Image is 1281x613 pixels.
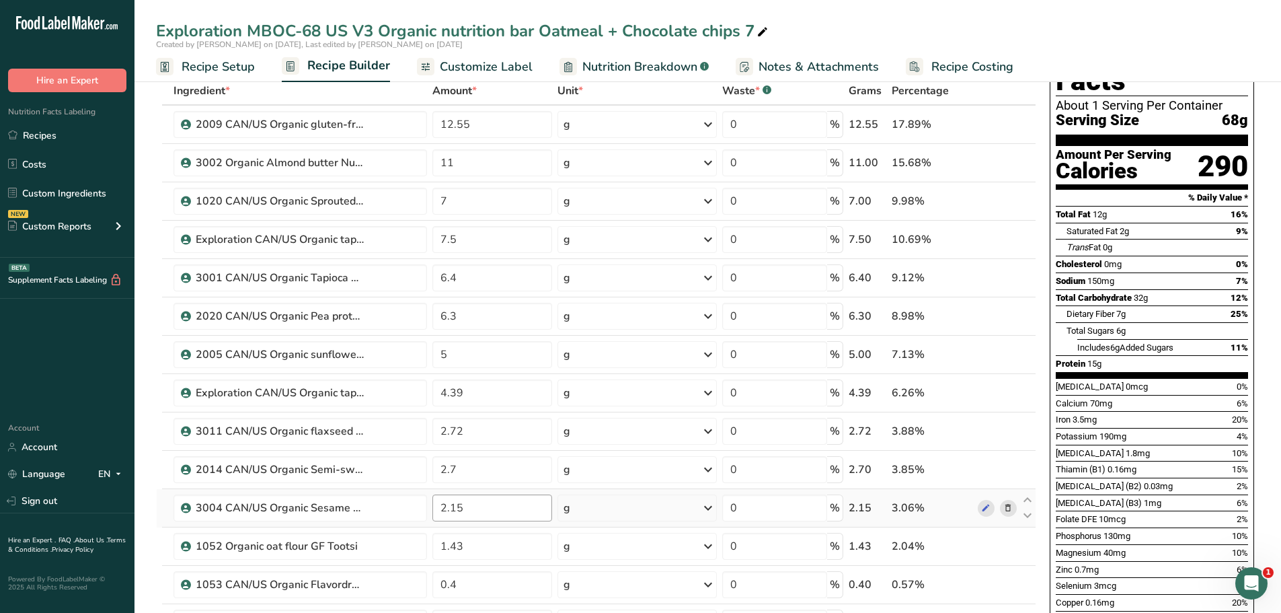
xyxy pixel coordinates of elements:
div: Exploration MBOC-68 US V3 Organic nutrition bar Oatmeal + Chocolate chips 7 [156,19,771,43]
span: 6% [1237,565,1248,575]
span: Potassium [1056,431,1097,441]
span: Created by [PERSON_NAME] on [DATE], Last edited by [PERSON_NAME] on [DATE] [156,39,463,50]
span: 10% [1232,531,1248,541]
span: 2% [1237,481,1248,491]
div: 6.30 [849,308,887,324]
span: 11% [1231,342,1248,353]
div: g [564,385,570,401]
span: 68g [1222,112,1248,129]
span: Recipe Setup [182,58,255,76]
span: 20% [1232,598,1248,608]
a: Recipe Builder [282,50,390,83]
span: 6g [1110,342,1120,353]
div: Exploration CAN/US Organic tapioca syrup DE60 Ciranda [196,231,364,248]
div: g [564,270,570,286]
div: 9.12% [892,270,972,286]
a: Customize Label [417,52,533,82]
span: 10% [1232,448,1248,458]
span: Copper [1056,598,1083,608]
div: 3004 CAN/US Organic Sesame butter Nuts to you + FCEN AA profile [196,500,364,516]
div: BETA [9,264,30,272]
span: Total Carbohydrate [1056,293,1132,303]
div: About 1 Serving Per Container [1056,99,1248,112]
div: Exploration CAN/US Organic tapioca syrup DE27 Ciranda [196,385,364,401]
span: 2% [1237,514,1248,524]
div: 3.88% [892,423,972,439]
div: 1052 Organic oat flour GF Tootsi [196,538,364,554]
span: Calcium [1056,398,1088,408]
span: Total Sugars [1066,326,1114,336]
div: g [564,577,570,593]
div: EN [98,466,126,482]
div: Powered By FoodLabelMaker © 2025 All Rights Reserved [8,575,126,591]
div: 3001 CAN/US Organic Tapioca dextrin fibre 70 [PERSON_NAME] Advanced Ingredients [196,270,364,286]
span: 10% [1232,548,1248,558]
div: 2020 CAN/US Organic Pea protein crisps PURIS [196,308,364,324]
span: 4% [1237,431,1248,441]
span: 3mcg [1094,581,1116,591]
span: 0.16mg [1085,598,1114,608]
span: Protein [1056,359,1085,369]
span: Phosphorus [1056,531,1101,541]
div: 290 [1198,149,1248,184]
span: 1mg [1144,498,1161,508]
div: 7.00 [849,193,887,209]
span: 9% [1236,226,1248,236]
span: 3.5mg [1073,414,1097,425]
span: 0mg [1104,259,1122,269]
span: Percentage [892,83,949,99]
span: Includes Added Sugars [1077,342,1173,353]
span: 16% [1231,209,1248,219]
div: 3011 CAN/US Organic flaxseed [MEDICAL_DATA] USP Caldic [196,423,364,439]
span: 0mcg [1126,382,1148,392]
div: 2005 CAN/US Organic sunflower seeds Tootsi + FCEN [196,347,364,363]
div: 2014 CAN/US Organic Semi-sweet chocolate chips 55% Mini Camino [196,462,364,478]
span: Serving Size [1056,112,1139,129]
a: Recipe Costing [906,52,1013,82]
div: Amount Per Serving [1056,149,1171,161]
div: g [564,423,570,439]
div: 17.89% [892,116,972,133]
div: 9.98% [892,193,972,209]
a: Notes & Attachments [736,52,879,82]
div: 15.68% [892,155,972,171]
div: g [564,116,570,133]
span: Notes & Attachments [759,58,879,76]
div: g [564,155,570,171]
div: 1.43 [849,538,887,554]
div: Custom Reports [8,219,91,233]
div: 2.15 [849,500,887,516]
span: [MEDICAL_DATA] (B3) [1056,498,1142,508]
span: 0% [1237,382,1248,392]
div: 4.39 [849,385,887,401]
span: [MEDICAL_DATA] [1056,382,1124,392]
span: Fat [1066,242,1101,252]
div: 7.50 [849,231,887,248]
span: 40mg [1103,548,1126,558]
div: g [564,231,570,248]
span: Folate DFE [1056,514,1097,524]
div: g [564,347,570,363]
span: Amount [432,83,477,99]
a: Hire an Expert . [8,536,56,545]
div: 0.40 [849,577,887,593]
span: 2g [1120,226,1129,236]
span: [MEDICAL_DATA] [1056,448,1124,458]
span: 150mg [1087,276,1114,286]
span: Iron [1056,414,1071,425]
div: 3.85% [892,462,972,478]
a: Terms & Conditions . [8,536,126,554]
div: 6.40 [849,270,887,286]
span: 32g [1134,293,1148,303]
div: 1020 CAN/US Organic Sprouted brown rice protein powder Jiangxi Hengding [196,193,364,209]
span: 12g [1093,209,1107,219]
span: 1.8mg [1126,448,1150,458]
span: Selenium [1056,581,1092,591]
span: Recipe Costing [931,58,1013,76]
span: Thiamin (B1) [1056,464,1105,474]
a: Recipe Setup [156,52,255,82]
div: 12.55 [849,116,887,133]
span: Ingredient [173,83,230,99]
span: 6g [1116,326,1126,336]
span: 0% [1236,259,1248,269]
